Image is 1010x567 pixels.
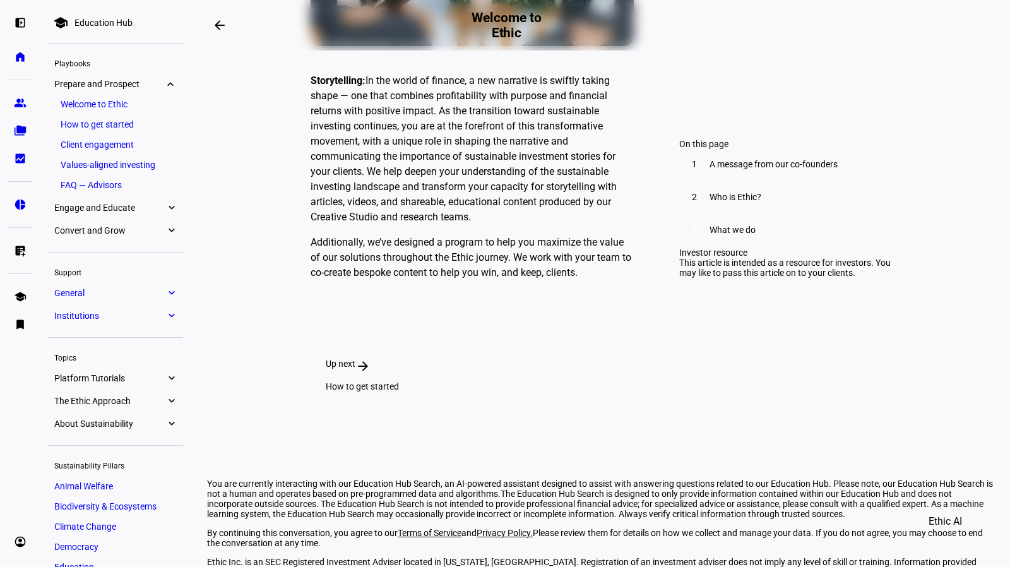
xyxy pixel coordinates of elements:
span: Up next [326,359,355,374]
span: Animal Welfare [54,481,113,491]
button: Ethic AI [911,506,980,537]
a: Values-aligned investing [54,156,177,174]
a: Biodiversity & Ecosystems [48,498,183,515]
span: Ethic AI [929,506,962,537]
a: Welcome to Ethic [54,95,177,113]
a: Privacy Policy. [477,528,533,538]
span: General [54,288,165,298]
span: Institutions [54,311,165,321]
a: Terms of Service [398,528,461,538]
eth-mat-symbol: bid_landscape [14,152,27,165]
span: Platform Tutorials [54,373,165,383]
eth-mat-symbol: expand_more [165,309,177,322]
div: 3 [687,222,702,237]
mat-icon: school [53,15,68,30]
span: A message from our co-founders [710,159,838,169]
eth-mat-symbol: bookmark [14,318,27,331]
a: folder_copy [8,118,33,143]
eth-mat-symbol: list_alt_add [14,244,27,257]
span: Who is Ethic? [710,192,761,202]
span: The Ethic Approach [54,396,165,406]
a: Animal Welfare [48,477,183,495]
div: On this page [679,139,891,149]
eth-mat-symbol: left_panel_open [14,16,27,29]
h2: Welcome to Ethic [470,10,544,40]
div: How to get started [326,381,583,391]
mat-icon: arrow_backwards [212,18,227,33]
div: 1 [687,157,702,172]
div: 2 [687,189,702,205]
div: Sustainability Pillars [48,456,183,474]
eth-mat-symbol: expand_more [165,224,177,237]
a: Climate Change [48,518,183,535]
p: In the world of finance, a new narrative is swiftly taking shape — one that combines profitabilit... [311,58,634,225]
div: Education Hub [74,18,133,28]
span: Climate Change [54,522,116,532]
a: Client engagement [54,136,177,153]
span: Biodiversity & Ecosystems [54,501,157,511]
eth-mat-symbol: group [14,97,27,109]
eth-mat-symbol: expand_more [165,287,177,299]
span: About Sustainability [54,419,165,429]
eth-mat-symbol: expand_more [165,78,177,90]
span: Convert and Grow [54,225,165,236]
span: What we do [710,225,756,235]
a: FAQ — Advisors [54,176,177,194]
a: group [8,90,33,116]
div: Support [48,263,183,280]
span: Prepare and Prospect [54,79,165,89]
eth-mat-symbol: pie_chart [14,198,27,211]
eth-mat-symbol: home [14,51,27,63]
eth-mat-symbol: expand_more [165,372,177,385]
p: By continuing this conversation, you agree to our and Please review them for details on how we co... [207,528,995,548]
eth-mat-symbol: school [14,290,27,303]
a: Generalexpand_more [48,284,183,302]
eth-mat-symbol: expand_more [165,395,177,407]
a: How to get started [54,116,177,133]
eth-mat-symbol: expand_more [165,417,177,430]
eth-mat-symbol: account_circle [14,535,27,548]
a: pie_chart [8,192,33,217]
a: Institutionsexpand_more [48,307,183,325]
a: Democracy [48,538,183,556]
p: Additionally, we’ve designed a program to help you maximize the value of our solutions throughout... [311,235,634,280]
eth-mat-symbol: expand_more [165,201,177,214]
div: Topics [48,348,183,366]
strong: Storytelling: [311,75,365,87]
div: This article is intended as a resource for investors. You may like to pass this article on to you... [679,258,891,278]
span: Democracy [54,542,98,552]
span: Engage and Educate [54,203,165,213]
a: home [8,44,33,69]
div: Investor resource [679,248,891,258]
p: You are currently interacting with our Education Hub Search, an AI-powered assistant designed to ... [207,479,995,519]
eth-mat-symbol: folder_copy [14,124,27,137]
mat-icon: arrow_forward [355,359,371,374]
a: bid_landscape [8,146,33,171]
div: Playbooks [48,54,183,71]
